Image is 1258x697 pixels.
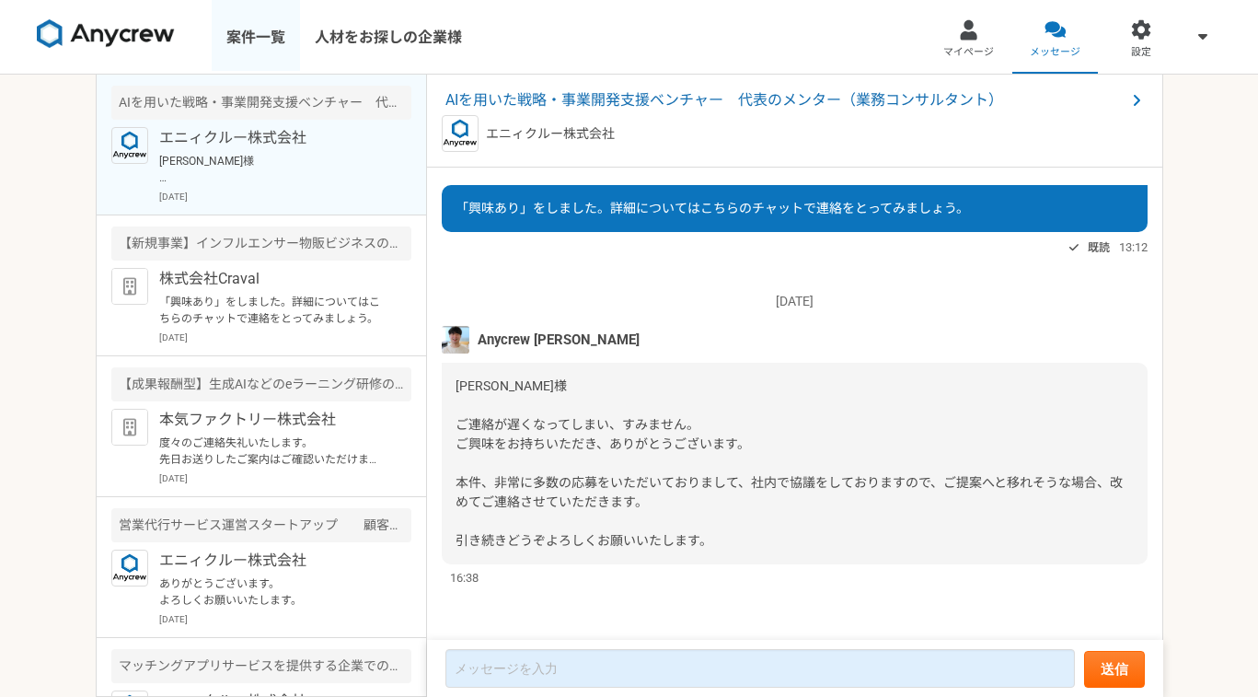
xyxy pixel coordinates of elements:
[111,227,411,261] div: 【新規事業】インフルエンサー物販ビジネスのマーケター仲間を募集！！
[445,89,1125,111] span: AIを用いた戦略・事業開発支援ベンチャー 代表のメンター（業務コンサルタント）
[159,550,387,572] p: エニィクルー株式会社
[111,127,148,164] img: logo_text_blue_01.png
[159,190,411,203] p: [DATE]
[159,471,411,485] p: [DATE]
[159,575,387,609] p: ありがとうございます。 よろしくお願いいたします。
[1119,238,1148,256] span: 13:12
[456,201,969,215] span: 「興味あり」をしました。詳細についてはこちらのチャットで連絡をとってみましょう。
[943,45,994,60] span: マイページ
[159,409,387,431] p: 本気ファクトリー株式会社
[111,508,411,542] div: 営業代行サービス運営スタートアップ 顧客候補企業のご紹介業務
[456,378,1123,548] span: [PERSON_NAME]様 ご連絡が遅くなってしまい、すみません。 ご興味をお持ちいただき、ありがとうございます。 本件、非常に多数の応募をいただいておりまして、社内で協議をしておりますので、...
[37,19,175,49] img: 8DqYSo04kwAAAAASUVORK5CYII=
[442,115,479,152] img: logo_text_blue_01.png
[442,326,469,354] img: %E3%83%95%E3%82%9A%E3%83%AD%E3%83%95%E3%82%A3%E3%83%BC%E3%83%AB%E7%94%BB%E5%83%8F%E3%81%AE%E3%82%...
[1131,45,1151,60] span: 設定
[450,569,479,587] span: 16:38
[111,409,148,446] img: default_org_logo-42cde973f59100197ec2c8e796e4974ac8490bb5b08a0eb061ff975e4574aa76.png
[111,367,411,401] div: 【成果報酬型】生成AIなどのeラーニング研修の商談トスアップ（営業顧問）
[111,86,411,120] div: AIを用いた戦略・事業開発支援ベンチャー 代表のメンター（業務コンサルタント）
[159,153,387,186] p: [PERSON_NAME]様 ご連絡が遅くなってしまい、すみません。 ご興味をお持ちいただき、ありがとうございます。 本件、非常に多数の応募をいただいておりまして、社内で協議をしておりますので、...
[478,330,640,350] span: Anycrew [PERSON_NAME]
[1030,45,1080,60] span: メッセージ
[159,294,387,327] p: 「興味あり」をしました。詳細についてはこちらのチャットで連絡をとってみましょう。
[159,331,411,344] p: [DATE]
[159,268,387,290] p: 株式会社Craval
[442,292,1148,311] p: [DATE]
[486,124,615,144] p: エニィクルー株式会社
[159,612,411,626] p: [DATE]
[111,268,148,305] img: default_org_logo-42cde973f59100197ec2c8e796e4974ac8490bb5b08a0eb061ff975e4574aa76.png
[111,649,411,683] div: マッチングアプリサービスを提供する企業でのPM、Pdmポジションを募集！
[1084,651,1145,688] button: 送信
[111,550,148,587] img: logo_text_blue_01.png
[159,127,387,149] p: エニィクルー株式会社
[1088,237,1110,259] span: 既読
[159,435,387,468] p: 度々のご連絡失礼いたします。 先日お送りしたご案内はご確認いただけましたでしょうか。 お忙しいところ恐縮ですが、ぜひ一度お打ち合わせのお時間をいただければと思い、改めてご連絡させていただきました...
